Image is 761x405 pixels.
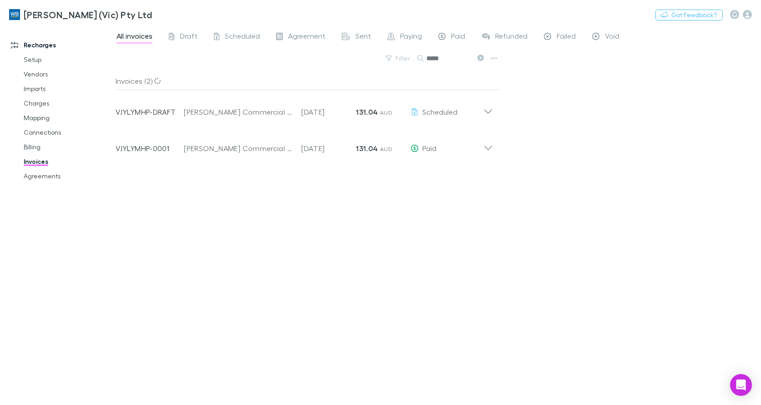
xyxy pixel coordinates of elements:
p: [DATE] [301,143,356,154]
span: AUD [380,146,392,152]
a: Setup [15,52,121,67]
h3: [PERSON_NAME] (Vic) Pty Ltd [24,9,152,20]
div: Open Intercom Messenger [730,374,752,396]
button: Filter [381,53,416,64]
div: VJYLYMHP-0001[PERSON_NAME] Commercial Real Estate Unit Trust[DATE]131.04 AUDPaid [108,127,500,163]
a: Charges [15,96,121,111]
span: Agreement [288,31,325,43]
a: Recharges [2,38,121,52]
p: [DATE] [301,106,356,117]
span: All invoices [117,31,152,43]
div: [PERSON_NAME] Commercial Real Estate Unit Trust [184,106,292,117]
span: Paid [422,144,436,152]
a: Billing [15,140,121,154]
div: [PERSON_NAME] Commercial Real Estate Unit Trust [184,143,292,154]
span: Refunded [495,31,528,43]
a: Invoices [15,154,121,169]
span: Scheduled [225,31,260,43]
span: AUD [380,109,392,116]
a: Agreements [15,169,121,183]
span: Void [605,31,619,43]
a: Mapping [15,111,121,125]
strong: 131.04 [356,144,378,153]
span: Paying [400,31,422,43]
a: Connections [15,125,121,140]
img: William Buck (Vic) Pty Ltd's Logo [9,9,20,20]
span: Draft [180,31,198,43]
p: VJYLYMHP-0001 [116,143,184,154]
span: Paid [451,31,465,43]
a: [PERSON_NAME] (Vic) Pty Ltd [4,4,157,25]
span: Failed [557,31,576,43]
a: Imports [15,81,121,96]
button: Got Feedback? [655,10,723,20]
a: Vendors [15,67,121,81]
strong: 131.04 [356,107,378,116]
p: VJYLYMHP-DRAFT [116,106,184,117]
div: VJYLYMHP-DRAFT[PERSON_NAME] Commercial Real Estate Unit Trust[DATE]131.04 AUDScheduled [108,90,500,127]
span: Scheduled [422,107,457,116]
span: Sent [355,31,371,43]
